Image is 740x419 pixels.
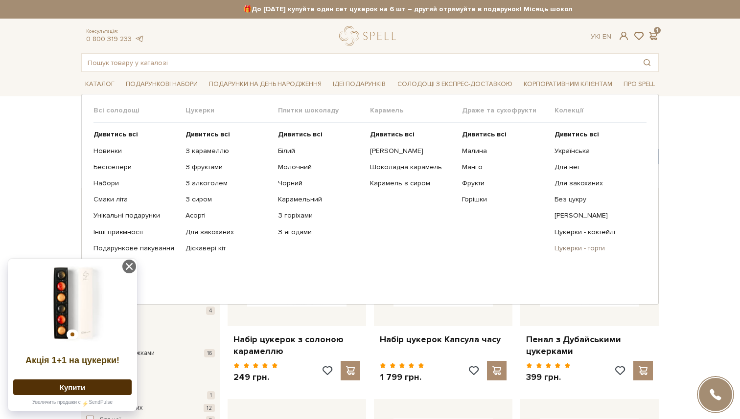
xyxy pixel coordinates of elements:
[329,77,390,92] span: Ідеї подарунків
[555,179,639,188] a: Для закоханих
[555,147,639,155] a: Українська
[526,372,571,383] p: 399 грн.
[636,54,658,71] button: Пошук товару у каталозі
[86,28,144,35] span: Консультація:
[93,244,178,253] a: Подарункове пакування
[278,228,363,237] a: З ягодами
[93,228,178,237] a: Інші приємності
[278,106,370,115] span: Плитки шоколаду
[81,94,659,305] div: Каталог
[380,372,424,383] p: 1 799 грн.
[86,349,215,358] button: Тільки зі знижками 16
[86,403,215,413] button: Для закоханих 12
[555,106,647,115] span: Колекції
[591,32,611,41] div: Ук
[185,179,270,188] a: З алкоголем
[462,163,547,172] a: Манго
[93,163,178,172] a: Бестселери
[278,163,363,172] a: Молочний
[462,106,554,115] span: Драже та сухофрукти
[185,211,270,220] a: Асорті
[204,404,215,412] span: 12
[93,130,178,139] a: Дивитись всі
[278,147,363,155] a: Білий
[205,77,325,92] span: Подарунки на День народження
[526,334,653,357] a: Пенал з Дубайськими цукерками
[185,163,270,172] a: З фруктами
[602,32,611,41] a: En
[233,372,278,383] p: 249 грн.
[185,195,270,204] a: З сиром
[339,26,400,46] a: logo
[278,211,363,220] a: З горіхами
[462,130,507,138] b: Дивитись всі
[462,130,547,139] a: Дивитись всі
[82,54,636,71] input: Пошук товару у каталозі
[86,391,215,400] button: Великодня 1
[93,130,138,138] b: Дивитись всі
[555,130,599,138] b: Дивитись всі
[185,130,270,139] a: Дивитись всі
[599,32,601,41] span: |
[620,77,659,92] span: Про Spell
[185,228,270,237] a: Для закоханих
[206,307,215,315] span: 4
[555,195,639,204] a: Без цукру
[93,179,178,188] a: Набори
[555,244,639,253] a: Цукерки - торти
[185,147,270,155] a: З карамеллю
[93,147,178,155] a: Новинки
[86,35,132,43] a: 0 800 319 233
[555,163,639,172] a: Для неї
[555,130,639,139] a: Дивитись всі
[278,130,323,138] b: Дивитись всі
[278,179,363,188] a: Чорний
[278,195,363,204] a: Карамельний
[134,35,144,43] a: telegram
[520,76,616,92] a: Корпоративним клієнтам
[233,334,360,357] a: Набір цукерок з солоною карамеллю
[380,334,507,345] a: Набір цукерок Капсула часу
[370,130,415,138] b: Дивитись всі
[122,77,202,92] span: Подарункові набори
[370,179,455,188] a: Карамель з сиром
[393,76,516,92] a: Солодощі з експрес-доставкою
[370,147,455,155] a: [PERSON_NAME]
[185,130,230,138] b: Дивитись всі
[207,391,215,399] span: 1
[93,195,178,204] a: Смаки літа
[86,306,215,316] button: Кохаю 4
[93,106,185,115] span: Всі солодощі
[462,195,547,204] a: Горішки
[462,179,547,188] a: Фрукти
[370,130,455,139] a: Дивитись всі
[93,211,178,220] a: Унікальні подарунки
[185,106,277,115] span: Цукерки
[370,106,462,115] span: Карамель
[278,130,363,139] a: Дивитись всі
[555,211,639,220] a: [PERSON_NAME]
[81,77,118,92] span: Каталог
[185,244,270,253] a: Діскавері кіт
[462,147,547,155] a: Малина
[204,349,215,357] span: 16
[555,228,639,237] a: Цукерки - коктейлі
[370,163,455,172] a: Шоколадна карамель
